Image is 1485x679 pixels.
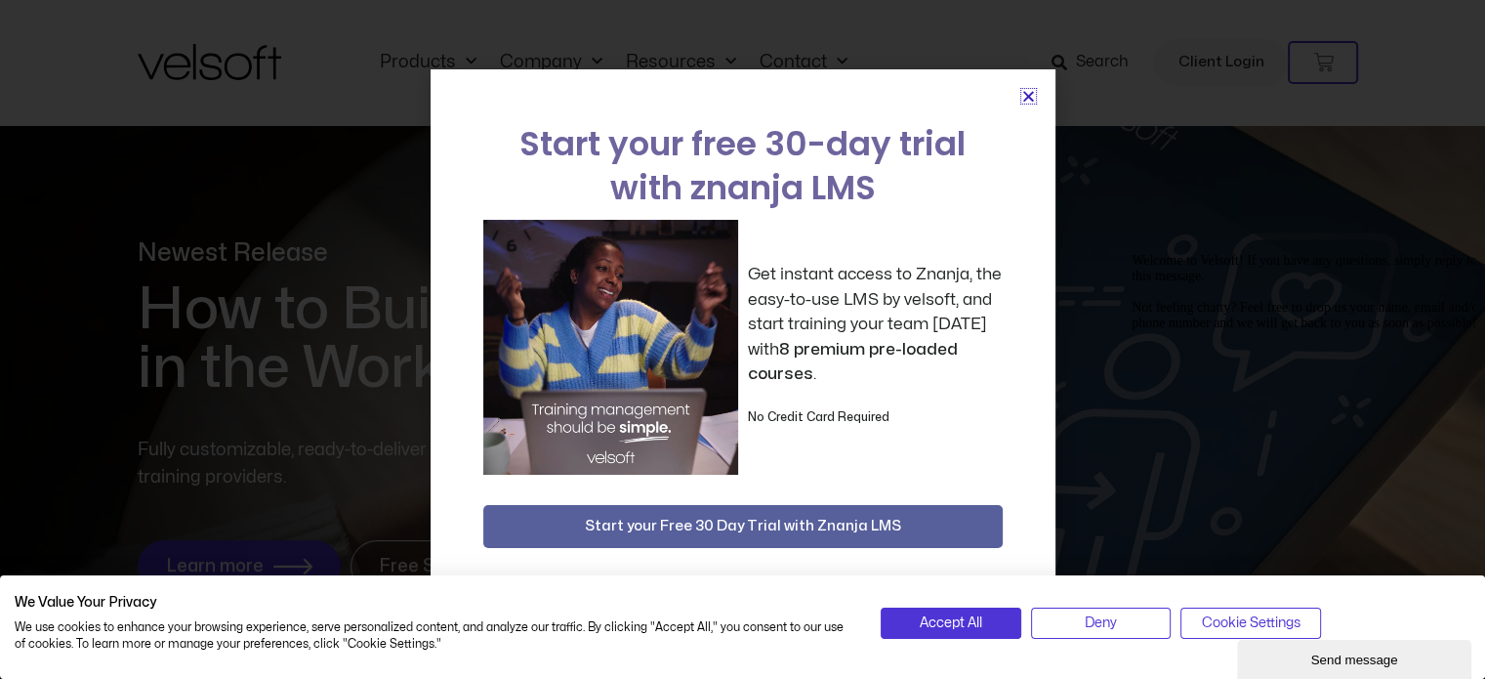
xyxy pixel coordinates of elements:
[585,515,901,538] span: Start your Free 30 Day Trial with Znanja LMS
[483,505,1003,548] button: Start your Free 30 Day Trial with Znanja LMS
[1237,636,1475,679] iframe: chat widget
[748,262,1003,387] p: Get instant access to Znanja, the easy-to-use LMS by velsoft, and start training your team [DATE]...
[1085,613,1117,634] span: Deny
[15,594,851,612] h2: We Value Your Privacy
[483,220,738,475] img: a woman sitting at her laptop dancing
[1124,245,1475,630] iframe: chat widget
[1021,89,1036,104] a: Close
[8,8,359,86] div: Welcome to Velsoft! If you have any questions, simply reply to this message.Not feeling chatty? F...
[748,411,889,423] strong: No Credit Card Required
[8,8,359,85] span: Welcome to Velsoft! If you have any questions, simply reply to this message. Not feeling chatty? ...
[920,613,982,634] span: Accept All
[1031,608,1171,639] button: Deny all cookies
[15,619,851,653] p: We use cookies to enhance your browsing experience, serve personalized content, and analyze our t...
[748,341,958,383] strong: 8 premium pre-loaded courses
[483,122,1003,210] h2: Start your free 30-day trial with znanja LMS
[881,608,1020,639] button: Accept all cookies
